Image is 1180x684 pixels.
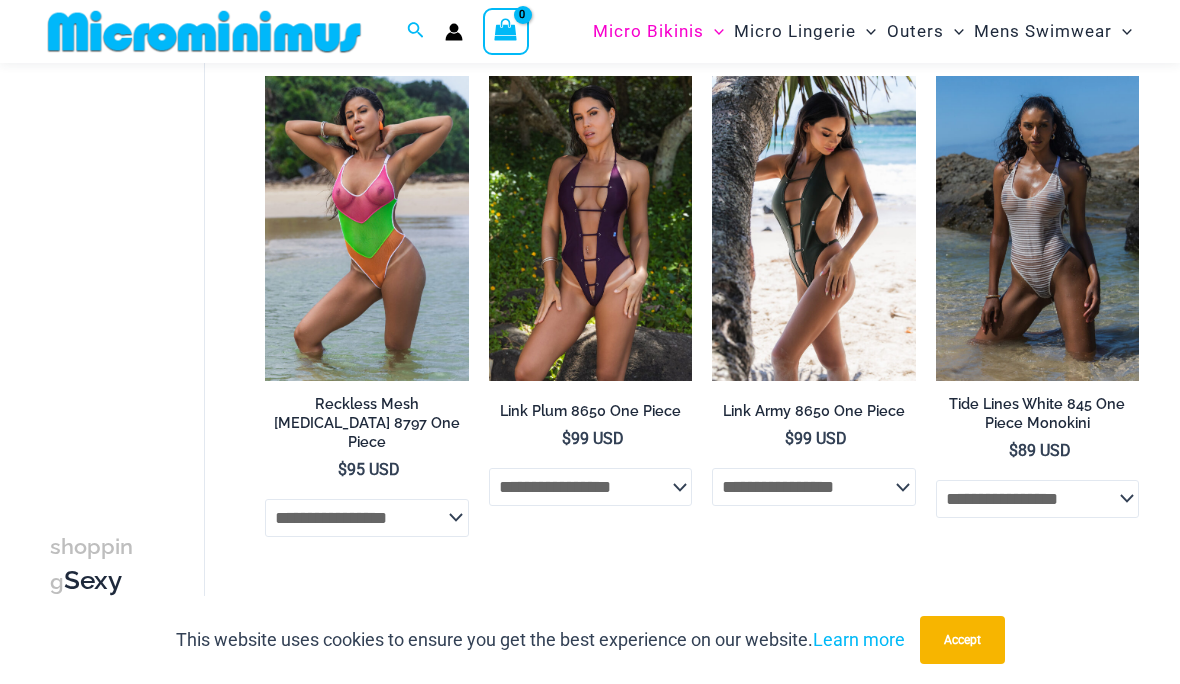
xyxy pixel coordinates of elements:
span: Mens Swimwear [974,6,1112,57]
h2: Tide Lines White 845 One Piece Monokini [936,395,1140,432]
a: View Shopping Cart, empty [483,8,529,54]
img: MM SHOP LOGO FLAT [40,9,369,54]
a: Account icon link [445,23,463,41]
bdi: 99 USD [785,429,847,448]
span: Menu Toggle [704,6,724,57]
a: Learn more [813,629,905,650]
p: This website uses cookies to ensure you get the best experience on our website. [176,625,905,655]
a: Micro BikinisMenu ToggleMenu Toggle [588,6,729,57]
h2: Reckless Mesh [MEDICAL_DATA] 8797 One Piece [265,395,469,451]
span: $ [562,429,571,448]
span: shopping [50,534,133,594]
nav: Site Navigation [585,3,1140,60]
a: Tide Lines White 845 One Piece Monokini 11Tide Lines White 845 One Piece Monokini 13Tide Lines Wh... [936,76,1140,381]
a: Link Army 8650 One Piece [712,402,916,428]
a: Link Army 8650 One Piece 11Link Army 8650 One Piece 04Link Army 8650 One Piece 04 [712,76,916,381]
span: $ [338,460,347,479]
a: Reckless Mesh [MEDICAL_DATA] 8797 One Piece [265,395,469,458]
bdi: 89 USD [1009,441,1071,460]
a: Micro LingerieMenu ToggleMenu Toggle [729,6,881,57]
img: Reckless Mesh High Voltage 8797 One Piece 01 [265,76,469,381]
span: Micro Lingerie [734,6,856,57]
bdi: 99 USD [562,429,624,448]
button: Accept [920,616,1005,664]
bdi: 95 USD [338,460,400,479]
span: Menu Toggle [856,6,876,57]
a: Mens SwimwearMenu ToggleMenu Toggle [969,6,1137,57]
img: Tide Lines White 845 One Piece Monokini 11 [936,76,1140,381]
img: Link Army 8650 One Piece 11 [712,76,916,381]
span: $ [785,429,794,448]
span: Menu Toggle [944,6,964,57]
img: Link Plum 8650 One Piece 02 [489,76,693,381]
a: Tide Lines White 845 One Piece Monokini [936,395,1140,440]
span: Menu Toggle [1112,6,1132,57]
iframe: TrustedSite Certified [50,67,230,467]
a: OutersMenu ToggleMenu Toggle [882,6,969,57]
a: Link Plum 8650 One Piece 02Link Plum 8650 One Piece 05Link Plum 8650 One Piece 05 [489,76,693,381]
a: Search icon link [407,19,425,44]
h2: Link Plum 8650 One Piece [489,402,693,421]
h2: Link Army 8650 One Piece [712,402,916,421]
span: Micro Bikinis [593,6,704,57]
span: Outers [887,6,944,57]
a: Reckless Mesh High Voltage 8797 One Piece 01Reckless Mesh High Voltage 8797 One Piece 04Reckless ... [265,76,469,381]
span: $ [1009,441,1018,460]
a: Link Plum 8650 One Piece [489,402,693,428]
